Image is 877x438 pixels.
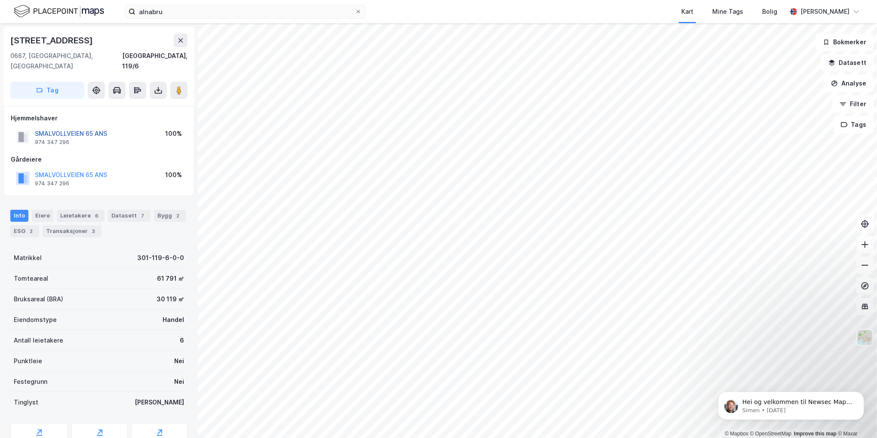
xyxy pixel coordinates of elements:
[89,227,98,236] div: 3
[35,139,69,146] div: 974 347 296
[138,211,147,220] div: 7
[10,34,95,47] div: [STREET_ADDRESS]
[165,170,182,180] div: 100%
[14,253,42,263] div: Matrikkel
[174,211,182,220] div: 2
[725,431,748,437] a: Mapbox
[14,335,63,346] div: Antall leietakere
[122,51,188,71] div: [GEOGRAPHIC_DATA], 119/6
[857,329,873,346] img: Z
[27,227,36,236] div: 2
[157,273,184,284] div: 61 791 ㎡
[824,75,874,92] button: Analyse
[180,335,184,346] div: 6
[11,113,187,123] div: Hjemmelshaver
[821,54,874,71] button: Datasett
[794,431,837,437] a: Improve this map
[10,225,39,237] div: ESG
[35,180,69,187] div: 974 347 296
[163,315,184,325] div: Handel
[157,294,184,304] div: 30 119 ㎡
[14,397,38,407] div: Tinglyst
[135,397,184,407] div: [PERSON_NAME]
[14,4,104,19] img: logo.f888ab2527a4732fd821a326f86c7f29.svg
[174,356,184,366] div: Nei
[32,210,53,222] div: Eiere
[10,210,28,222] div: Info
[174,377,184,387] div: Nei
[43,225,102,237] div: Transaksjoner
[57,210,105,222] div: Leietakere
[834,116,874,133] button: Tags
[14,356,42,366] div: Punktleie
[14,377,47,387] div: Festegrunn
[137,253,184,263] div: 301-119-6-0-0
[14,273,48,284] div: Tomteareal
[14,315,57,325] div: Eiendomstype
[165,129,182,139] div: 100%
[92,211,101,220] div: 6
[750,431,792,437] a: OpenStreetMap
[108,210,151,222] div: Datasett
[712,6,743,17] div: Mine Tags
[681,6,693,17] div: Kart
[154,210,186,222] div: Bygg
[135,5,355,18] input: Søk på adresse, matrikkel, gårdeiere, leietakere eller personer
[11,154,187,165] div: Gårdeiere
[815,34,874,51] button: Bokmerker
[10,51,122,71] div: 0667, [GEOGRAPHIC_DATA], [GEOGRAPHIC_DATA]
[762,6,777,17] div: Bolig
[705,374,877,434] iframe: Intercom notifications message
[832,95,874,113] button: Filter
[10,82,84,99] button: Tag
[14,294,63,304] div: Bruksareal (BRA)
[800,6,849,17] div: [PERSON_NAME]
